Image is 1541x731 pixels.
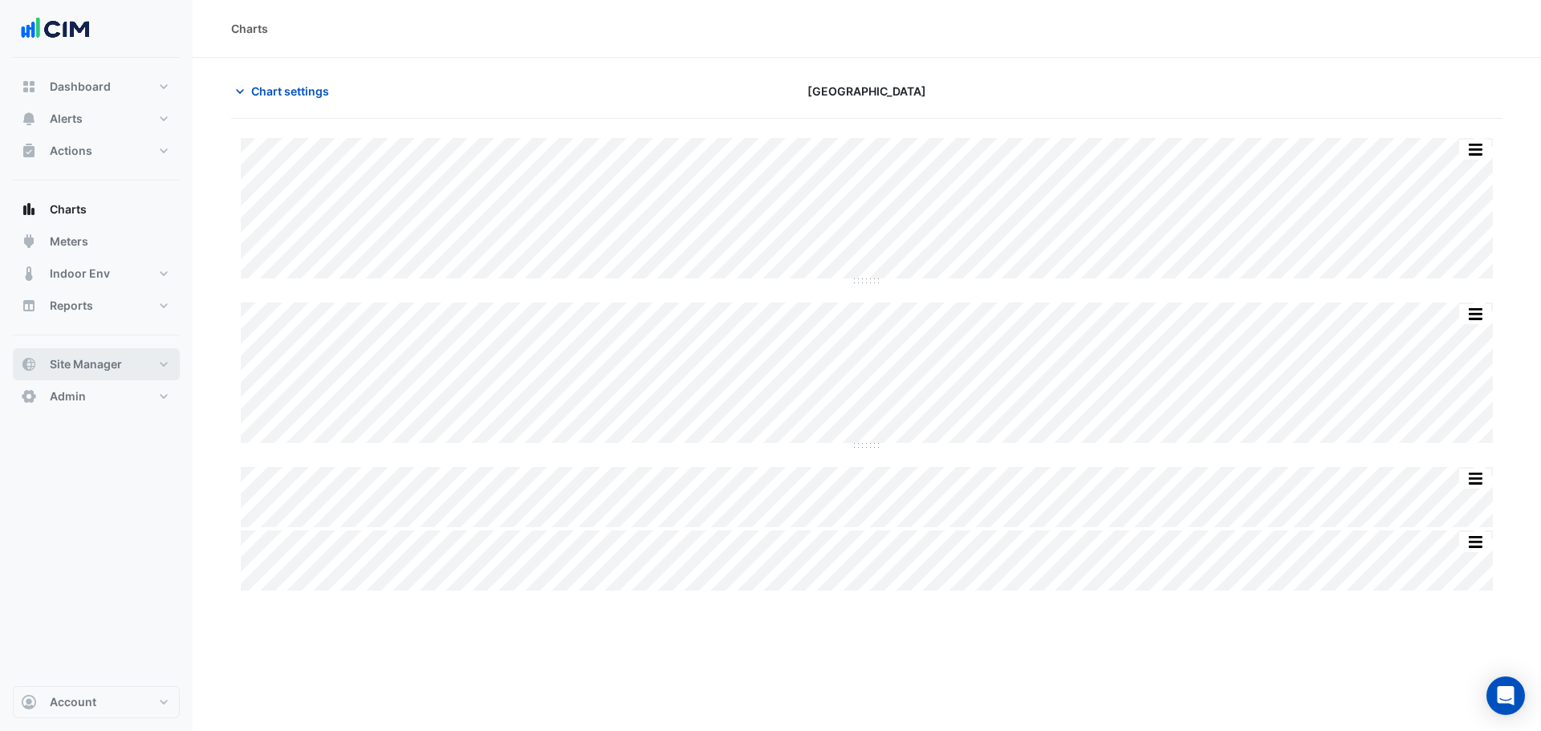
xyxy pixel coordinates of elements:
button: More Options [1459,532,1491,552]
app-icon: Meters [21,234,37,250]
span: Admin [50,388,86,404]
button: Admin [13,380,180,412]
div: Open Intercom Messenger [1486,676,1525,715]
span: Charts [50,201,87,217]
button: Actions [13,135,180,167]
app-icon: Dashboard [21,79,37,95]
img: Company Logo [19,13,91,45]
span: Reports [50,298,93,314]
app-icon: Actions [21,143,37,159]
button: Indoor Env [13,258,180,290]
button: More Options [1459,304,1491,324]
app-icon: Admin [21,388,37,404]
span: Dashboard [50,79,111,95]
app-icon: Charts [21,201,37,217]
button: More Options [1459,469,1491,489]
button: Chart settings [231,77,340,105]
button: Account [13,686,180,718]
button: Site Manager [13,348,180,380]
span: [GEOGRAPHIC_DATA] [807,83,926,99]
button: Reports [13,290,180,322]
app-icon: Reports [21,298,37,314]
span: Indoor Env [50,266,110,282]
app-icon: Site Manager [21,356,37,372]
span: Site Manager [50,356,122,372]
button: Charts [13,193,180,225]
span: Account [50,694,96,710]
button: More Options [1459,140,1491,160]
div: Charts [231,20,268,37]
app-icon: Alerts [21,111,37,127]
button: Meters [13,225,180,258]
app-icon: Indoor Env [21,266,37,282]
button: Dashboard [13,71,180,103]
span: Alerts [50,111,83,127]
span: Chart settings [251,83,329,99]
button: Alerts [13,103,180,135]
span: Actions [50,143,92,159]
span: Meters [50,234,88,250]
